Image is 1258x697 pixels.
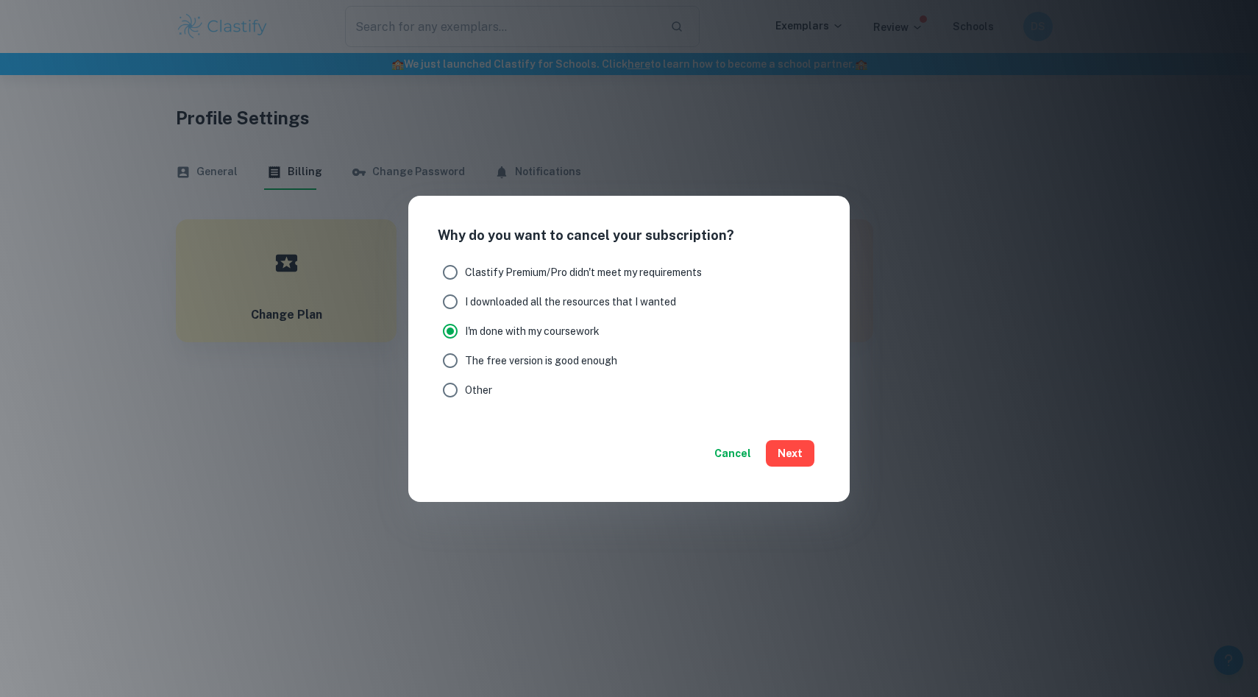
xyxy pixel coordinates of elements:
span: Clastify Premium/Pro didn't meet my requirements [465,264,702,280]
h2: Why do you want to cancel your subscription? [420,208,838,246]
span: The free version is good enough [465,353,617,369]
button: Cancel [708,440,757,467]
span: I downloaded all the resources that I wanted [465,294,676,310]
span: I'm done with my coursework [465,323,600,339]
span: Other [465,382,492,398]
button: Next [766,440,814,467]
